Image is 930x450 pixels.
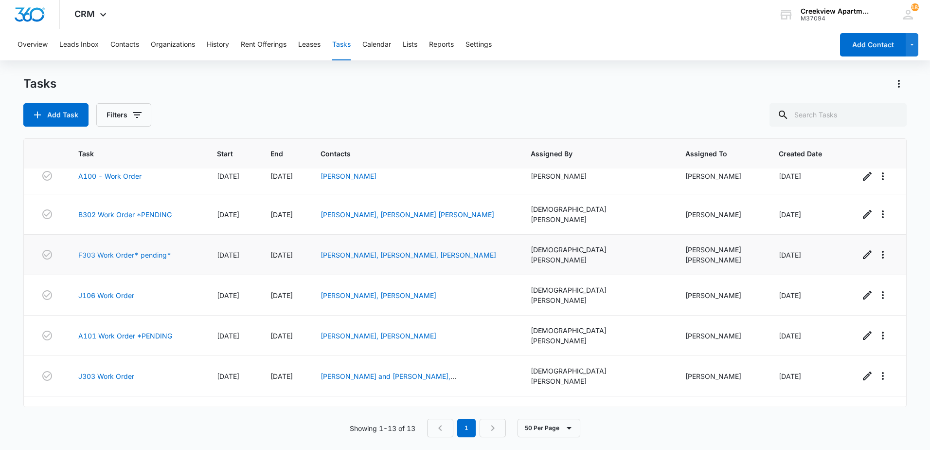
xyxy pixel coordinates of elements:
button: Overview [18,29,48,60]
span: [DATE] [779,372,801,380]
div: [DEMOGRAPHIC_DATA][PERSON_NAME] [531,285,662,305]
div: account name [801,7,872,15]
h1: Tasks [23,76,56,91]
span: End [270,149,283,159]
button: History [207,29,229,60]
span: Task [78,149,179,159]
span: [DATE] [270,210,293,219]
span: 182 [911,3,919,11]
a: J303 Work Order [78,371,134,381]
button: Actions [891,76,907,92]
a: A101 Work Order *PENDING [78,331,172,341]
span: [DATE] [217,291,239,300]
span: [DATE] [217,251,239,259]
button: Tasks [332,29,351,60]
div: account id [801,15,872,22]
a: [PERSON_NAME], [PERSON_NAME], [PERSON_NAME] [321,251,496,259]
span: [DATE] [270,332,293,340]
button: Organizations [151,29,195,60]
button: 50 Per Page [518,419,580,437]
span: Contacts [321,149,493,159]
button: Rent Offerings [241,29,286,60]
span: [DATE] [779,210,801,219]
button: Settings [465,29,492,60]
div: [PERSON_NAME] [685,171,755,181]
a: F303 Work Order* pending* [78,250,171,260]
span: [DATE] [779,291,801,300]
button: Leads Inbox [59,29,99,60]
div: [PERSON_NAME] [685,255,755,265]
span: [DATE] [217,172,239,180]
span: [DATE] [270,291,293,300]
span: Assigned By [531,149,648,159]
div: [DEMOGRAPHIC_DATA][PERSON_NAME] [531,204,662,225]
span: [DATE] [217,332,239,340]
button: Filters [96,103,151,127]
input: Search Tasks [769,103,907,127]
a: J106 Work Order [78,290,134,300]
div: [DEMOGRAPHIC_DATA][PERSON_NAME] [531,325,662,346]
span: [DATE] [217,372,239,380]
span: [DATE] [217,210,239,219]
nav: Pagination [427,419,506,437]
span: [DATE] [270,251,293,259]
a: [PERSON_NAME], [PERSON_NAME] [321,291,436,300]
button: Calendar [362,29,391,60]
a: [PERSON_NAME], [PERSON_NAME] [321,332,436,340]
a: A100 - Work Order [78,171,142,181]
div: [PERSON_NAME] [685,331,755,341]
span: Assigned To [685,149,741,159]
span: [DATE] [779,172,801,180]
p: Showing 1-13 of 13 [350,423,415,433]
button: Contacts [110,29,139,60]
div: [DEMOGRAPHIC_DATA][PERSON_NAME] [531,366,662,386]
span: [DATE] [779,332,801,340]
button: Add Task [23,103,89,127]
span: Created Date [779,149,822,159]
button: Reports [429,29,454,60]
a: B302 Work Order *PENDING [78,209,172,220]
div: [PERSON_NAME] [685,244,755,255]
div: notifications count [911,3,919,11]
em: 1 [457,419,476,437]
div: [DEMOGRAPHIC_DATA][PERSON_NAME] [531,244,662,265]
div: [PERSON_NAME] [685,371,755,381]
a: [PERSON_NAME] [321,172,376,180]
button: Add Contact [840,33,906,56]
span: [DATE] [270,372,293,380]
button: Lists [403,29,417,60]
button: Leases [298,29,321,60]
div: [PERSON_NAME] [685,290,755,300]
a: [PERSON_NAME], [PERSON_NAME] [PERSON_NAME] [321,210,494,219]
span: Start [217,149,233,159]
span: [DATE] [270,172,293,180]
span: [DATE] [779,251,801,259]
div: [PERSON_NAME] [531,171,662,181]
span: CRM [74,9,95,19]
a: [PERSON_NAME] and [PERSON_NAME], [PERSON_NAME] [321,372,456,391]
div: [PERSON_NAME] [685,209,755,220]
